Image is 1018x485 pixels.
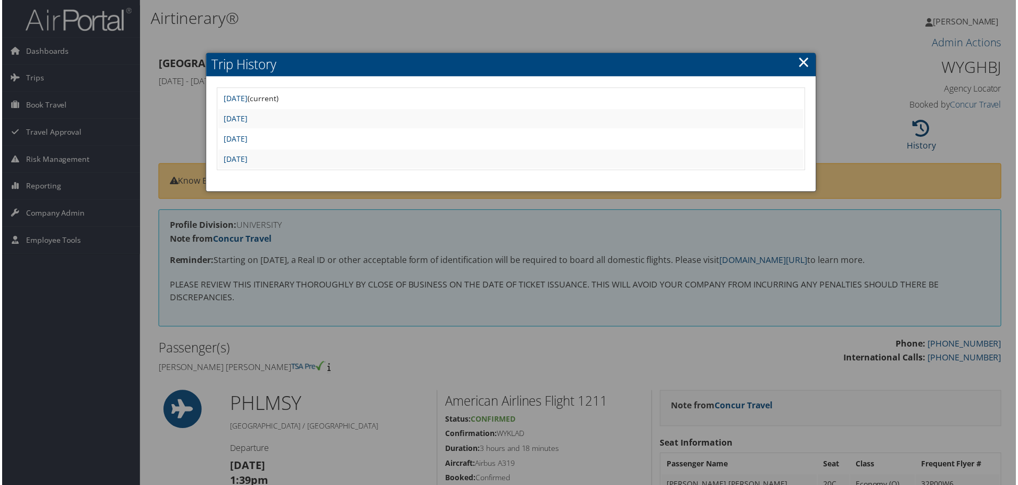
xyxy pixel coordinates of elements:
[223,114,247,124] a: [DATE]
[799,52,811,73] a: ×
[223,134,247,144] a: [DATE]
[217,89,805,109] td: (current)
[205,53,817,77] h2: Trip History
[223,154,247,165] a: [DATE]
[223,94,247,104] a: [DATE]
